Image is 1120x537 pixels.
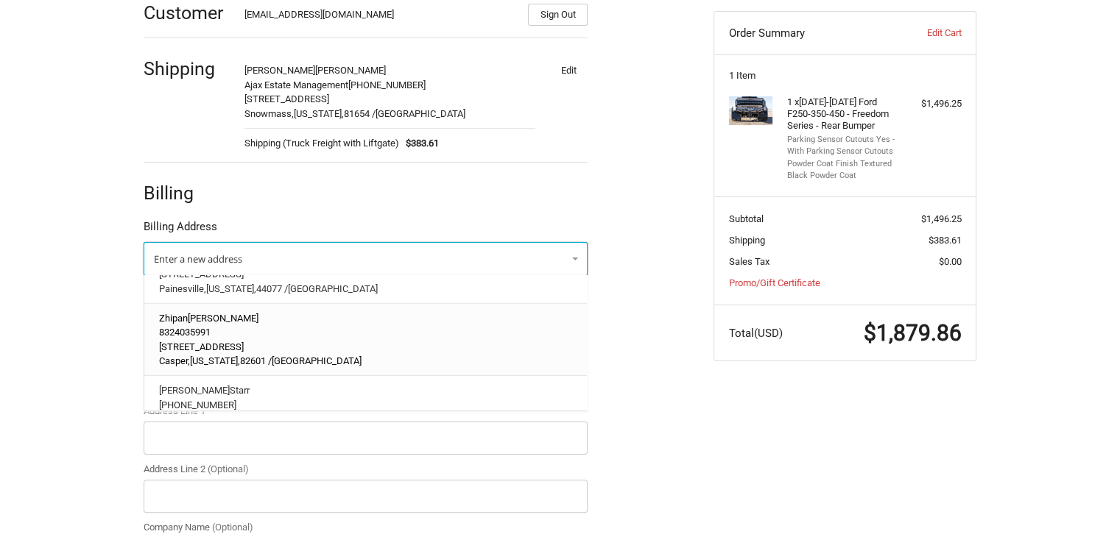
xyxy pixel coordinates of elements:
span: [PERSON_NAME] [188,312,258,323]
small: (Optional) [208,463,249,474]
div: $1,496.25 [904,96,962,111]
a: [PERSON_NAME][PERSON_NAME][PHONE_NUMBER][STREET_ADDRESS]Painesville,[US_STATE],44077 /[GEOGRAPHIC... [152,231,580,303]
h3: 1 Item [729,70,962,82]
span: [PHONE_NUMBER] [159,399,236,410]
span: 8324035991 [159,327,211,338]
h2: Billing [144,182,230,205]
a: [PERSON_NAME]Starr[PHONE_NUMBER][STREET_ADDRESS]Ponderay ,[US_STATE],83852 /[GEOGRAPHIC_DATA] [152,376,580,447]
span: $1,496.25 [921,213,962,224]
h4: 1 x [DATE]-[DATE] Ford F250-350-450 - Freedom Series - Rear Bumper [787,96,900,132]
span: Starr [230,385,250,396]
span: 81654 / [344,108,376,119]
span: Zhipan [159,312,188,323]
span: $383.61 [399,136,440,151]
li: Powder Coat Finish Textured Black Powder Coat [787,158,900,182]
span: Shipping [729,235,765,246]
span: [PHONE_NUMBER] [348,79,426,90]
a: Edit Cart [888,26,961,40]
span: [PERSON_NAME] [244,65,315,76]
span: [US_STATE], [206,282,256,294]
h3: Order Summary [729,26,889,40]
span: Enter a new address [154,252,242,266]
span: Shipping (Truck Freight with Liftgate) [244,136,399,151]
label: Address Line 2 [144,462,588,477]
span: $0.00 [939,256,962,267]
span: [GEOGRAPHIC_DATA] [288,282,378,294]
span: Painesville, [159,282,206,294]
span: [US_STATE], [190,355,240,366]
span: [STREET_ADDRESS] [159,341,244,352]
a: Promo/Gift Certificate [729,277,820,288]
h2: Shipping [144,57,230,80]
button: Sign Out [528,4,588,26]
label: Company Name [144,520,588,535]
span: Casper, [159,355,190,366]
button: Edit [549,60,588,80]
span: Sales Tax [729,256,769,267]
span: Ajax Estate Management [244,79,348,90]
span: [STREET_ADDRESS] [244,93,329,104]
span: [PERSON_NAME] [159,385,230,396]
span: [US_STATE], [294,108,344,119]
div: [EMAIL_ADDRESS][DOMAIN_NAME] [244,7,514,26]
label: Address Line 1 [144,404,588,419]
span: 82601 / [240,355,272,366]
span: 44077 / [256,282,288,294]
legend: Billing Address [144,218,217,242]
li: Parking Sensor Cutouts Yes - With Parking Sensor Cutouts [787,134,900,158]
span: [PERSON_NAME] [315,65,386,76]
h2: Customer [144,1,230,24]
span: Subtotal [729,213,764,224]
span: Snowmass, [244,108,294,119]
small: (Optional) [212,522,253,533]
span: [GEOGRAPHIC_DATA] [272,355,362,366]
span: $1,879.86 [864,320,962,346]
span: [GEOGRAPHIC_DATA] [376,108,465,119]
span: Total (USD) [729,327,783,340]
span: $383.61 [929,235,962,246]
a: Enter or select a different address [144,242,588,276]
a: Zhipan[PERSON_NAME]8324035991[STREET_ADDRESS]Casper,[US_STATE],82601 /[GEOGRAPHIC_DATA] [152,303,580,375]
span: [STREET_ADDRESS] [159,268,244,280]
